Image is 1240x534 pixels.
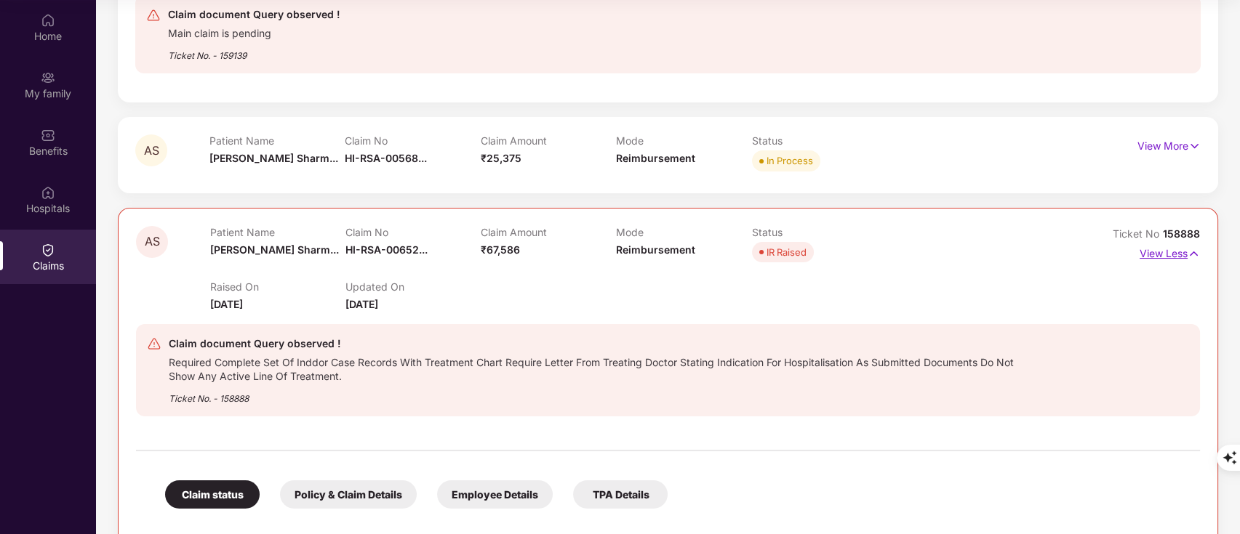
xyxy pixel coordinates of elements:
[169,352,1015,383] div: Required Complete Set Of Inddor Case Records With Treatment Chart Require Letter From Treating Do...
[209,134,345,147] p: Patient Name
[280,480,417,509] div: Policy & Claim Details
[616,226,751,238] p: Mode
[41,185,55,200] img: svg+xml;base64,PHN2ZyBpZD0iSG9zcGl0YWxzIiB4bWxucz0iaHR0cDovL3d3dy53My5vcmcvMjAwMC9zdmciIHdpZHRoPS...
[41,243,55,257] img: svg+xml;base64,PHN2ZyBpZD0iQ2xhaW0iIHhtbG5zPSJodHRwOi8vd3d3LnczLm9yZy8yMDAwL3N2ZyIgd2lkdGg9IjIwIi...
[146,8,161,23] img: svg+xml;base64,PHN2ZyB4bWxucz0iaHR0cDovL3d3dy53My5vcmcvMjAwMC9zdmciIHdpZHRoPSIyNCIgaGVpZ2h0PSIyNC...
[210,243,339,256] span: [PERSON_NAME] Sharm...
[345,226,481,238] p: Claim No
[209,152,338,164] span: [PERSON_NAME] Sharm...
[767,245,807,259] div: IR Raised
[481,226,616,238] p: Claim Amount
[345,243,428,256] span: HI-RSA-00652...
[210,226,345,238] p: Patient Name
[168,6,340,23] div: Claim document Query observed !
[345,152,427,164] span: HI-RSA-00568...
[345,134,481,147] p: Claim No
[169,383,1015,405] div: Ticket No. - 158888
[345,280,481,293] p: Updated On
[767,153,813,168] div: In Process
[144,145,159,157] span: AS
[1163,227,1200,240] span: 158888
[210,298,243,310] span: [DATE]
[616,152,695,164] span: Reimbursement
[145,235,160,248] span: AS
[481,134,617,147] p: Claim Amount
[41,13,55,28] img: svg+xml;base64,PHN2ZyBpZD0iSG9tZSIgeG1sbnM9Imh0dHA6Ly93d3cudzMub3JnLzIwMDAvc3ZnIiB3aWR0aD0iMjAiIG...
[210,280,345,293] p: Raised On
[168,40,340,62] div: Ticket No. - 159139
[481,152,521,164] span: ₹25,375
[1113,227,1163,240] span: Ticket No
[1188,246,1200,262] img: svg+xml;base64,PHN2ZyB4bWxucz0iaHR0cDovL3d3dy53My5vcmcvMjAwMC9zdmciIHdpZHRoPSIxNyIgaGVpZ2h0PSIxNy...
[616,134,752,147] p: Mode
[1140,242,1200,262] p: View Less
[1188,138,1201,154] img: svg+xml;base64,PHN2ZyB4bWxucz0iaHR0cDovL3d3dy53My5vcmcvMjAwMC9zdmciIHdpZHRoPSIxNyIgaGVpZ2h0PSIxNy...
[1137,134,1201,154] p: View More
[616,243,695,256] span: Reimbursement
[437,480,553,509] div: Employee Details
[752,134,888,147] p: Status
[41,70,55,85] img: svg+xml;base64,PHN2ZyB3aWR0aD0iMjAiIGhlaWdodD0iMjAiIHZpZXdCb3g9IjAgMCAyMCAyMCIgZmlsbD0ibm9uZSIgeG...
[345,298,378,310] span: [DATE]
[41,128,55,142] img: svg+xml;base64,PHN2ZyBpZD0iQmVuZWZpdHMiIHhtbG5zPSJodHRwOi8vd3d3LnczLm9yZy8yMDAwL3N2ZyIgd2lkdGg9Ij...
[147,336,161,351] img: svg+xml;base64,PHN2ZyB4bWxucz0iaHR0cDovL3d3dy53My5vcmcvMjAwMC9zdmciIHdpZHRoPSIyNCIgaGVpZ2h0PSIyNC...
[165,480,260,509] div: Claim status
[168,23,340,40] div: Main claim is pending
[169,335,1015,352] div: Claim document Query observed !
[752,226,887,238] p: Status
[573,480,668,509] div: TPA Details
[481,243,520,256] span: ₹67,586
